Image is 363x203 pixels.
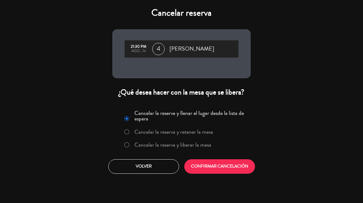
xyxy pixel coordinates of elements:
[134,110,247,121] label: Cancelar la reserva y llenar el lugar desde la lista de espera
[134,129,213,135] label: Cancelar la reserva y retener la mesa
[128,49,149,53] div: ago., 14
[134,142,211,148] label: Cancelar la reserva y liberar la mesa
[184,159,255,174] button: CONFIRMAR CANCELACIÓN
[152,43,165,55] span: 4
[170,44,214,54] span: [PERSON_NAME]
[108,159,179,174] button: Volver
[112,87,251,97] div: ¿Qué desea hacer con la mesa que se libera?
[128,45,149,49] div: 21:30 PM
[112,7,251,18] h4: Cancelar reserva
